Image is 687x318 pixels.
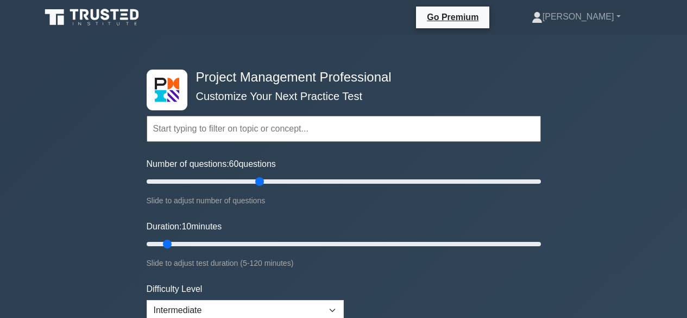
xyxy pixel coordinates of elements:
[229,159,239,169] span: 60
[147,257,541,270] div: Slide to adjust test duration (5-120 minutes)
[192,70,488,85] h4: Project Management Professional
[420,10,485,24] a: Go Premium
[181,222,191,231] span: 10
[147,194,541,207] div: Slide to adjust number of questions
[147,220,222,233] label: Duration: minutes
[147,158,276,171] label: Number of questions: questions
[147,283,203,296] label: Difficulty Level
[506,6,647,28] a: [PERSON_NAME]
[147,116,541,142] input: Start typing to filter on topic or concept...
